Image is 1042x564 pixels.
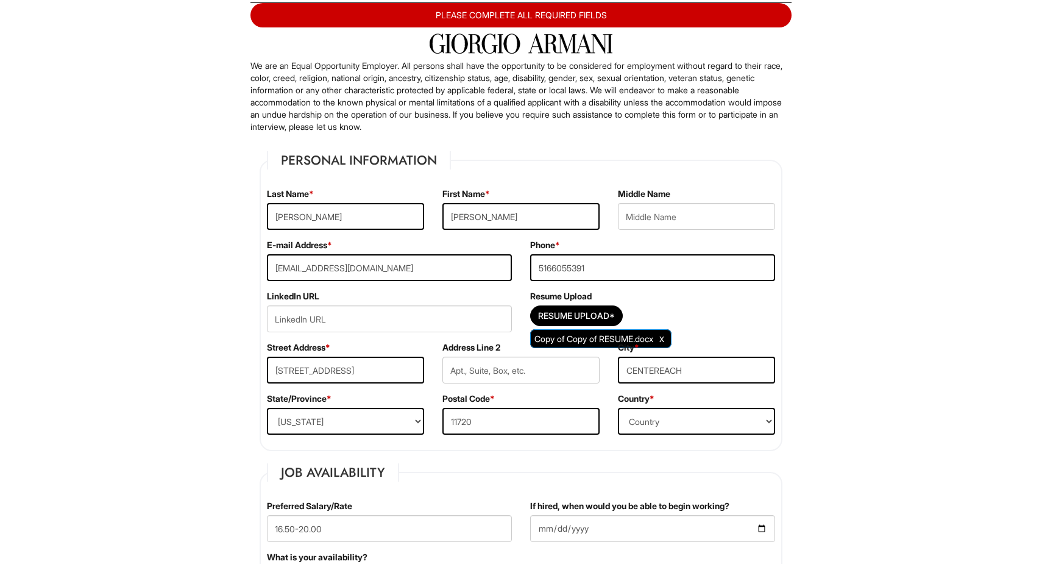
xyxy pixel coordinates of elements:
label: Last Name [267,188,314,200]
label: Resume Upload [530,290,592,302]
div: PLEASE COMPLETE ALL REQUIRED FIELDS [250,3,792,27]
input: First Name [442,203,600,230]
input: City [618,357,775,384]
label: Address Line 2 [442,341,500,354]
input: Street Address [267,357,424,384]
a: Clear Uploaded File [656,330,667,347]
label: E-mail Address [267,239,332,251]
label: Country [618,393,654,405]
label: Street Address [267,341,330,354]
input: E-mail Address [267,254,512,281]
input: Preferred Salary/Rate [267,515,512,542]
img: Giorgio Armani [430,34,612,54]
label: LinkedIn URL [267,290,319,302]
label: If hired, when would you be able to begin working? [530,500,729,512]
input: Apt., Suite, Box, etc. [442,357,600,384]
button: Resume Upload*Resume Upload* [530,305,623,326]
select: State/Province [267,408,424,435]
label: State/Province [267,393,331,405]
p: We are an Equal Opportunity Employer. All persons shall have the opportunity to be considered for... [250,60,792,133]
legend: Job Availability [267,463,399,482]
input: LinkedIn URL [267,305,512,332]
input: Postal Code [442,408,600,435]
label: What is your availability? [267,551,367,563]
label: Middle Name [618,188,670,200]
legend: Personal Information [267,151,451,170]
span: Copy of Copy of RESUME.docx [534,334,653,344]
label: City [618,341,639,354]
label: Preferred Salary/Rate [267,500,352,512]
input: Middle Name [618,203,775,230]
label: Postal Code [442,393,495,405]
label: First Name [442,188,490,200]
input: Last Name [267,203,424,230]
label: Phone [530,239,560,251]
select: Country [618,408,775,435]
input: Phone [530,254,775,281]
